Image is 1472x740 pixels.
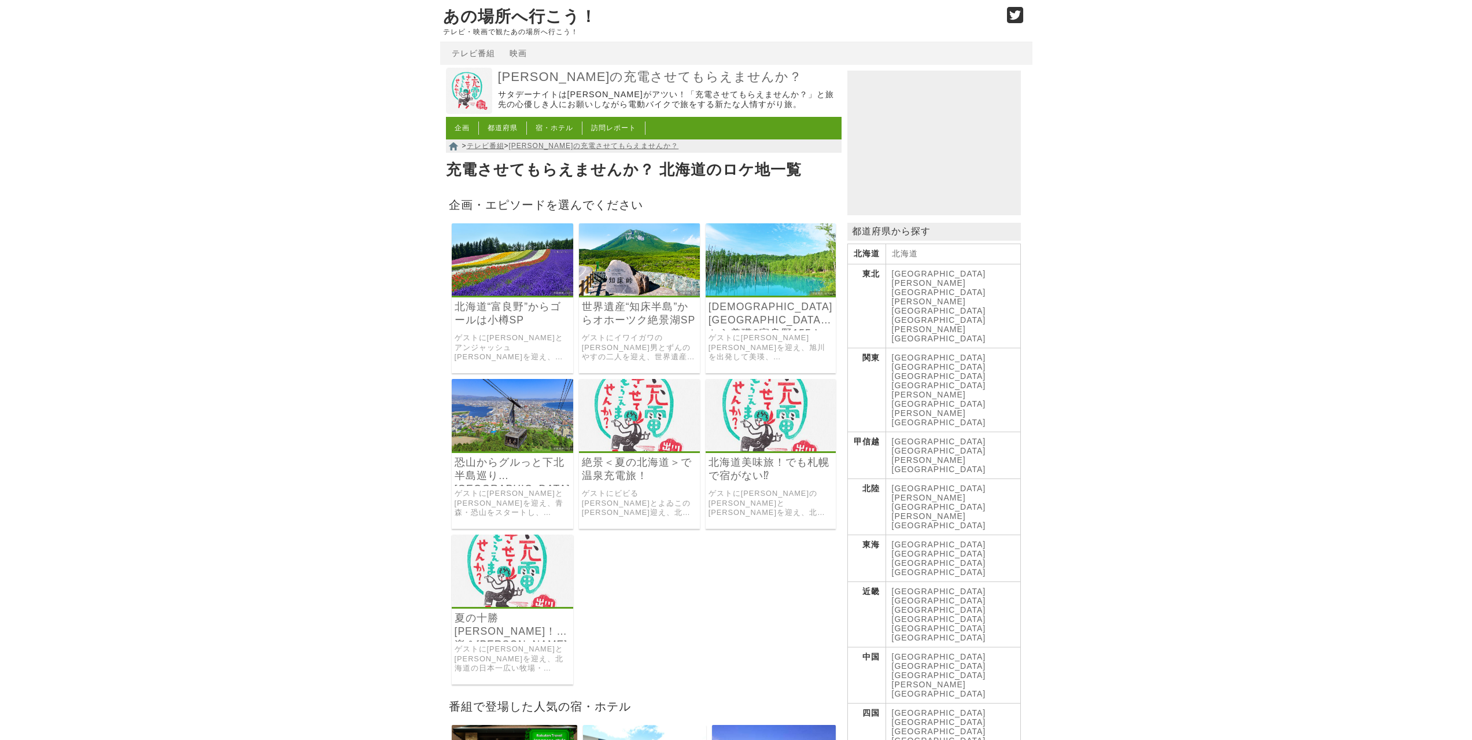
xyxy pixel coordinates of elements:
h2: 企画・エピソードを選んでください [446,194,842,215]
a: [PERSON_NAME] [892,408,966,418]
a: ゲストにイワイガワの[PERSON_NAME]男とずんのやすの二人を迎え、世界遺産知床をスタートして、網走の能取湖を目指した旅。 [582,333,697,362]
a: 恐山からグルっと下北半島巡り[GEOGRAPHIC_DATA] [455,456,570,483]
p: 都道府県から探す [847,223,1021,241]
a: 出川哲朗の充電させてもらえませんか？ 行くぞ北海道！名湯定山渓温泉から札幌ぬけて”絶景”余市のロ-ソク岩まで107キロ！ですがゲゲッ宿が全て満員御礼！庄司が”ミキティ～”連発！でヤバいよヤバいよSP [706,443,836,453]
a: [PERSON_NAME][GEOGRAPHIC_DATA] [892,325,986,343]
p: サタデーナイトは[PERSON_NAME]がアツい！「充電させてもらえませんか？」と旅先の心優しき人にお願いしながら電動バイクで旅をする新たな人情すがり旅。 [498,90,839,110]
a: [PERSON_NAME]の充電させてもらえませんか？ [509,142,679,150]
a: [GEOGRAPHIC_DATA] [892,633,986,642]
a: [GEOGRAPHIC_DATA] [892,418,986,427]
th: 北海道 [847,244,886,264]
a: [GEOGRAPHIC_DATA] [892,371,986,381]
a: [GEOGRAPHIC_DATA] [892,614,986,624]
a: 出川哲朗の充電させてもらえませんか？ [446,106,492,116]
a: [GEOGRAPHIC_DATA] [892,708,986,717]
img: 出川哲朗の充電させてもらえませんか？ 行くぞ！日本最大の牧場から十勝平野縦断132キロ！”北の大地の恵み”も満載で咲楽＆良純も大感激ですがエッ！北海道警察が緊急出動⁉でヤバいよヤバいよSP [452,535,573,607]
a: 北海道“富良野”からゴールは小樽SP [455,300,570,327]
a: [GEOGRAPHIC_DATA] [892,671,986,680]
img: 出川哲朗の充電させてもらえませんか？ うひょーっ！世界遺産“知床半島”から網走抜けオホーツク絶景湖まで130キロ！クマ出没だ！スゴーっ“天に続く道”！やっぱり北海道は最高だSP [579,223,700,296]
a: Twitter (@go_thesights) [1007,14,1024,24]
a: 出川哲朗の充電させてもらえませんか？ 行くぞ津軽海峡！青森“恐山”からグルッと下北半島巡り北海道“函館山”120キロ！ですがゲゲっ50℃！？温泉が激アツすぎてヤバいよヤバいよSP [452,443,573,453]
h2: 番組で登場した人気の宿・ホテル [446,696,842,716]
a: [GEOGRAPHIC_DATA] [892,652,986,661]
a: [GEOGRAPHIC_DATA] [892,605,986,614]
a: ゲストにビビる[PERSON_NAME]とよゐこの[PERSON_NAME]迎え、北海道の川湯温泉から”この世の果て”野付半島を目指した温泉の旅。 [582,489,697,518]
a: [PERSON_NAME]の充電させてもらえませんか？ [498,69,839,86]
a: 世界遺産“知床半島”からオホーツク絶景湖SP [582,300,697,327]
a: [GEOGRAPHIC_DATA] [892,596,986,605]
th: 北陸 [847,479,886,535]
a: 出川哲朗の充電させてもらえませんか？ 絶景だ！北の大地を137キロ！川湯温泉から”クッシー伝説”の屈斜路湖へ！ゴールは”この世の果て”野付半島ですがビビる大木が絶好調すぎてヤバいよヤバいよSP [579,443,700,453]
img: 出川哲朗の充電させてもらえませんか？ あぁ夏の北海道！ 超パワスポ神居古潭から絶景すぎるぞ美瑛&富良野155キロ！ ですがゲゲっ宿が満室だヤバいよ²SP [706,223,836,296]
th: 関東 [847,348,886,432]
th: 東北 [847,264,886,348]
a: 北海道 [892,249,918,258]
a: [GEOGRAPHIC_DATA] [892,362,986,371]
a: [DEMOGRAPHIC_DATA][GEOGRAPHIC_DATA]から美瑛&富良野155キロ！ [709,300,833,327]
a: ゲストに[PERSON_NAME]と[PERSON_NAME]を迎え、北海道の日本一広い牧場・[GEOGRAPHIC_DATA]から[GEOGRAPHIC_DATA]-の聖地・[GEOGRAPH... [455,645,570,673]
img: 出川哲朗の充電させてもらえませんか？ 行くぞ津軽海峡！青森“恐山”からグルッと下北半島巡り北海道“函館山”120キロ！ですがゲゲっ50℃！？温泉が激アツすぎてヤバいよヤバいよSP [452,379,573,451]
a: [GEOGRAPHIC_DATA] [892,446,986,455]
a: [GEOGRAPHIC_DATA] [892,315,986,325]
a: [GEOGRAPHIC_DATA] [892,353,986,362]
a: [GEOGRAPHIC_DATA] [892,624,986,633]
a: 出川哲朗の充電させてもらえませんか？ 行くぞ！日本最大の牧場から十勝平野縦断132キロ！”北の大地の恵み”も満載で咲楽＆良純も大感激ですがエッ！北海道警察が緊急出動⁉でヤバいよヤバいよSP [452,599,573,609]
a: テレビ番組 [452,49,495,58]
a: [GEOGRAPHIC_DATA] [892,661,986,671]
a: 北海道美味旅！でも札幌で宿がない⁉ [709,456,833,483]
th: 近畿 [847,582,886,647]
a: ゲストに[PERSON_NAME]と[PERSON_NAME]を迎え、青森・恐山をスタートし、[GEOGRAPHIC_DATA]を渡ってゴールの函館山を目指す旅。 [455,489,570,518]
iframe: Advertisement [847,71,1021,215]
a: 企画 [455,124,470,132]
img: 出川哲朗の充電させてもらえませんか？ 行くぞ北海道！名湯定山渓温泉から札幌ぬけて”絶景”余市のロ-ソク岩まで107キロ！ですがゲゲッ宿が全て満員御礼！庄司が”ミキティ～”連発！でヤバいよヤバいよSP [706,379,836,451]
a: 出川哲朗の充電させてもらえませんか？ うひょーっ！世界遺産“知床半島”から網走抜けオホーツク絶景湖まで130キロ！クマ出没だ！スゴーっ“天に続く道”！やっぱり北海道は最高だSP [579,288,700,297]
a: [PERSON_NAME][GEOGRAPHIC_DATA] [892,278,986,297]
a: [GEOGRAPHIC_DATA] [892,549,986,558]
h1: 充電させてもらえませんか？ 北海道のロケ地一覧 [446,157,842,183]
img: 出川哲朗の充電させてもらえませんか？ 絶景だ！北の大地を137キロ！川湯温泉から”クッシー伝説”の屈斜路湖へ！ゴールは”この世の果て”野付半島ですがビビる大木が絶好調すぎてヤバいよヤバいよSP [579,379,700,451]
a: ゲストに[PERSON_NAME]とアンジャッシュ[PERSON_NAME]を迎え、夏の北海道を富良野から[GEOGRAPHIC_DATA]までを行く旅。 [455,333,570,362]
nav: > > [446,139,842,153]
a: 出川哲朗の充電させてもらえませんか？ あぁ夏の北海道！ 超パワスポ神居古潭から絶景すぎるぞ美瑛&富良野155キロ！ ですがゲゲっ宿が満室だヤバいよ²SP [706,288,836,297]
a: 絶景＜夏の北海道＞で温泉充電旅！ [582,456,697,483]
a: [PERSON_NAME][GEOGRAPHIC_DATA] [892,297,986,315]
a: [GEOGRAPHIC_DATA] [892,717,986,727]
a: [PERSON_NAME][GEOGRAPHIC_DATA] [892,680,986,698]
th: 東海 [847,535,886,582]
a: [PERSON_NAME][GEOGRAPHIC_DATA] [892,511,986,530]
p: テレビ・映画で観たあの場所へ行こう！ [443,28,995,36]
a: [PERSON_NAME][GEOGRAPHIC_DATA] [892,455,986,474]
a: 出川哲朗の充電させてもらえませんか？ 北海道はデッカイどー！ラベンダー香る“富良野”から絶景街道２００キロ！ゴールはロマンチックな小樽なんですが井森も児嶋も自分勝手でヤバいよヤバいよＳＰ [452,288,573,297]
a: ゲストに[PERSON_NAME]の[PERSON_NAME]と[PERSON_NAME]を迎え、北海道の[GEOGRAPHIC_DATA]から余市の[GEOGRAPHIC_DATA]を目指した旅。 [709,489,833,518]
a: あの場所へ行こう！ [443,8,597,25]
a: 映画 [510,49,527,58]
a: [GEOGRAPHIC_DATA] [892,381,986,390]
a: 宿・ホテル [536,124,573,132]
a: [GEOGRAPHIC_DATA] [892,587,986,596]
a: [GEOGRAPHIC_DATA] [892,558,986,568]
img: 出川哲朗の充電させてもらえませんか？ [446,68,492,114]
a: [GEOGRAPHIC_DATA] [892,727,986,736]
th: 中国 [847,647,886,704]
a: [PERSON_NAME][GEOGRAPHIC_DATA] [892,390,986,408]
a: [GEOGRAPHIC_DATA] [892,540,986,549]
a: [GEOGRAPHIC_DATA] [892,269,986,278]
a: 夏の十勝[PERSON_NAME]！咲楽＆[PERSON_NAME]が大縦断SP [455,612,570,638]
a: [GEOGRAPHIC_DATA] [892,437,986,446]
a: ゲストに[PERSON_NAME][PERSON_NAME]を迎え、旭川を出発して美瑛、[PERSON_NAME]と、夏の北海道155kmを旅をした企画。 [709,333,833,362]
a: 都道府県 [488,124,518,132]
a: 訪問レポート [591,124,636,132]
a: [PERSON_NAME][GEOGRAPHIC_DATA] [892,493,986,511]
img: 出川哲朗の充電させてもらえませんか？ 北海道はデッカイどー！ラベンダー香る“富良野”から絶景街道２００キロ！ゴールはロマンチックな小樽なんですが井森も児嶋も自分勝手でヤバいよヤバいよＳＰ [452,223,573,296]
th: 甲信越 [847,432,886,479]
a: [GEOGRAPHIC_DATA] [892,484,986,493]
a: テレビ番組 [467,142,504,150]
a: [GEOGRAPHIC_DATA] [892,568,986,577]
